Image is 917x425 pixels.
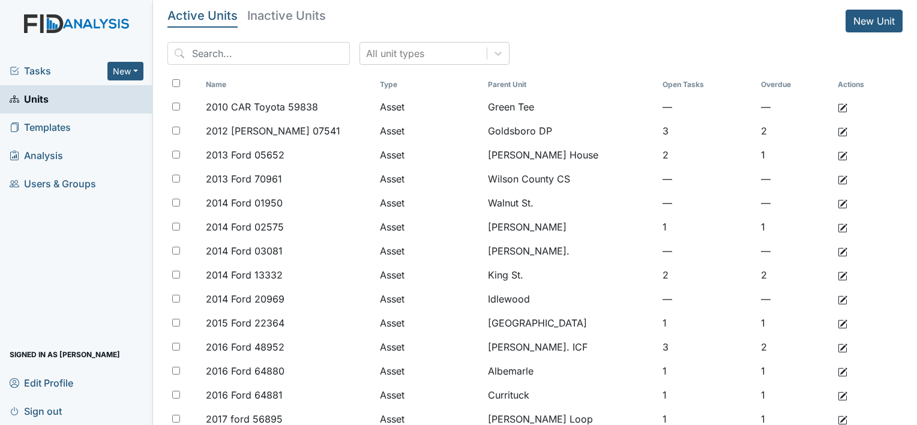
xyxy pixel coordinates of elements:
td: Green Tee [483,95,657,119]
span: 2016 Ford 64880 [206,364,284,378]
td: — [658,287,757,311]
td: Albemarle [483,359,657,383]
input: Search... [167,42,350,65]
td: 1 [756,359,833,383]
span: Edit Profile [10,373,73,392]
a: Tasks [10,64,107,78]
span: 2016 Ford 48952 [206,340,284,354]
span: Templates [10,118,71,137]
td: — [658,191,757,215]
td: 1 [756,383,833,407]
td: 1 [756,311,833,335]
td: Asset [375,311,483,335]
td: [PERSON_NAME] [483,215,657,239]
td: 2 [756,119,833,143]
span: Signed in as [PERSON_NAME] [10,345,120,364]
td: — [756,239,833,263]
td: Asset [375,95,483,119]
td: Asset [375,383,483,407]
span: 2014 Ford 02575 [206,220,284,234]
span: Sign out [10,402,62,420]
h5: Inactive Units [247,10,326,22]
th: Actions [833,74,893,95]
span: Users & Groups [10,175,96,193]
td: 3 [658,335,757,359]
td: [PERSON_NAME]. ICF [483,335,657,359]
td: Wilson County CS [483,167,657,191]
td: — [756,167,833,191]
span: 2013 Ford 05652 [206,148,284,162]
span: 2013 Ford 70961 [206,172,282,186]
td: 2 [756,263,833,287]
td: [GEOGRAPHIC_DATA] [483,311,657,335]
td: Asset [375,167,483,191]
td: Asset [375,191,483,215]
td: — [658,95,757,119]
td: 1 [756,215,833,239]
td: Goldsboro DP [483,119,657,143]
td: Idlewood [483,287,657,311]
td: King St. [483,263,657,287]
td: Asset [375,119,483,143]
td: 2 [756,335,833,359]
td: — [756,191,833,215]
span: 2014 Ford 13332 [206,268,283,282]
td: Asset [375,239,483,263]
td: — [658,239,757,263]
td: Asset [375,143,483,167]
td: — [756,287,833,311]
div: All unit types [366,46,424,61]
span: 2014 Ford 01950 [206,196,283,210]
span: 2010 CAR Toyota 59838 [206,100,318,114]
th: Toggle SortBy [375,74,483,95]
span: 2016 Ford 64881 [206,388,283,402]
td: [PERSON_NAME] House [483,143,657,167]
td: 1 [658,311,757,335]
th: Toggle SortBy [756,74,833,95]
td: 1 [658,215,757,239]
td: Asset [375,359,483,383]
span: 2014 Ford 20969 [206,292,284,306]
th: Toggle SortBy [658,74,757,95]
td: Walnut St. [483,191,657,215]
td: 1 [658,359,757,383]
td: 2 [658,143,757,167]
td: Asset [375,215,483,239]
th: Toggle SortBy [483,74,657,95]
td: 1 [658,383,757,407]
td: — [756,95,833,119]
td: — [658,167,757,191]
td: 2 [658,263,757,287]
td: Currituck [483,383,657,407]
th: Toggle SortBy [201,74,375,95]
td: Asset [375,335,483,359]
button: New [107,62,143,80]
a: New Unit [846,10,903,32]
td: Asset [375,263,483,287]
h5: Active Units [167,10,238,22]
input: Toggle All Rows Selected [172,79,180,87]
span: 2012 [PERSON_NAME] 07541 [206,124,340,138]
td: Asset [375,287,483,311]
span: 2015 Ford 22364 [206,316,284,330]
span: Units [10,90,49,109]
span: Analysis [10,146,63,165]
span: 2014 Ford 03081 [206,244,283,258]
td: [PERSON_NAME]. [483,239,657,263]
td: 1 [756,143,833,167]
td: 3 [658,119,757,143]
